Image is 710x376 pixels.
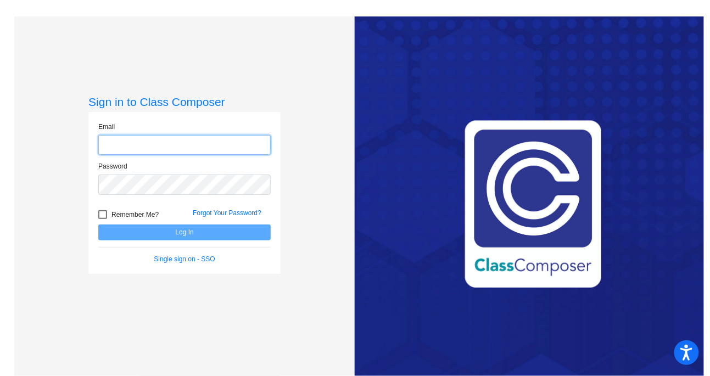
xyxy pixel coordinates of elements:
button: Log In [98,225,271,240]
h3: Sign in to Class Composer [88,95,281,109]
span: Remember Me? [111,208,159,221]
label: Email [98,122,115,132]
a: Single sign on - SSO [154,255,215,263]
a: Forgot Your Password? [193,209,261,217]
label: Password [98,161,127,171]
